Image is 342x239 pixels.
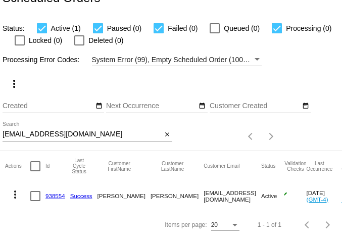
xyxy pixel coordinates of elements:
button: Change sorting for CustomerLastName [151,161,194,172]
input: Next Occurrence [106,102,197,110]
mat-select: Filter by Processing Error Codes [92,54,262,66]
span: Status: [3,24,25,32]
div: Items per page: [165,221,207,228]
mat-cell: [PERSON_NAME] [97,181,151,211]
span: Paused (0) [107,22,141,34]
span: Active (1) [51,22,81,34]
input: Customer Created [210,102,301,110]
span: Locked (0) [29,34,62,46]
span: Processing (0) [286,22,331,34]
button: Next page [318,215,338,235]
mat-icon: date_range [95,102,103,110]
mat-header-cell: Actions [5,151,30,181]
mat-cell: [PERSON_NAME] [151,181,204,211]
mat-icon: date_range [199,102,206,110]
span: Processing Error Codes: [3,56,80,64]
mat-icon: close [164,131,171,139]
span: Deleted (0) [88,34,123,46]
span: 20 [211,221,218,228]
a: Success [70,193,92,199]
div: 1 - 1 of 1 [258,221,281,228]
a: (GMT-4) [307,196,328,203]
button: Change sorting for Id [45,163,50,169]
button: Change sorting for LastProcessingCycleId [70,158,88,174]
button: Change sorting for CustomerEmail [204,163,239,169]
input: Search [3,130,162,138]
a: 938554 [45,193,65,199]
span: Queued (0) [224,22,260,34]
mat-cell: [DATE] [307,181,342,211]
mat-icon: more_vert [8,78,20,90]
button: Clear [162,129,172,140]
button: Next page [261,126,281,147]
mat-icon: more_vert [9,188,21,201]
button: Change sorting for LastOccurrenceUtc [307,161,333,172]
button: Previous page [241,126,261,147]
span: Failed (0) [168,22,198,34]
button: Change sorting for CustomerFirstName [97,161,141,172]
mat-select: Items per page: [211,222,239,229]
mat-cell: [EMAIL_ADDRESS][DOMAIN_NAME] [204,181,261,211]
input: Created [3,102,93,110]
mat-icon: date_range [302,102,309,110]
span: Active [261,193,277,199]
button: Change sorting for Status [261,163,275,169]
button: Previous page [298,215,318,235]
mat-header-cell: Validation Checks [284,151,306,181]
